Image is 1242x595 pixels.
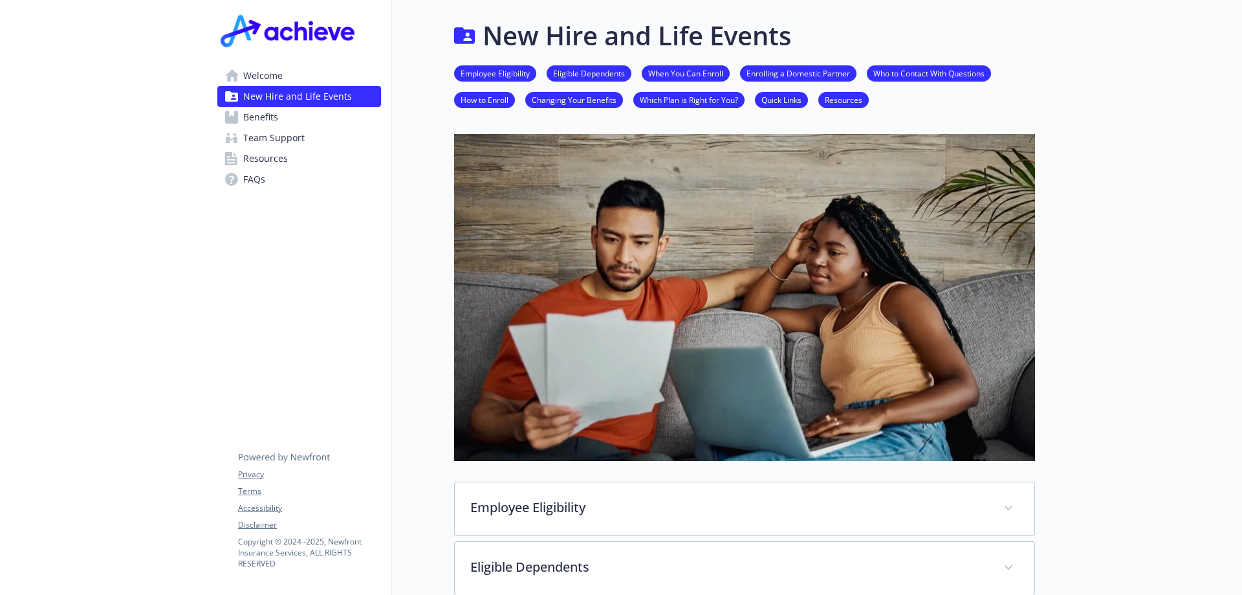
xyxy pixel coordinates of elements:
[238,502,380,514] a: Accessibility
[547,67,631,79] a: Eligible Dependents
[818,93,869,106] a: Resources
[243,148,288,169] span: Resources
[243,128,305,148] span: Team Support
[642,67,730,79] a: When You Can Enroll
[243,86,352,107] span: New Hire and Life Events
[755,93,808,106] a: Quick Links
[525,93,623,106] a: Changing Your Benefits
[238,536,380,569] p: Copyright © 2024 - 2025 , Newfront Insurance Services, ALL RIGHTS RESERVED
[217,86,381,107] a: New Hire and Life Events
[217,128,381,148] a: Team Support
[243,107,278,128] span: Benefits
[217,65,381,86] a: Welcome
[740,67,856,79] a: Enrolling a Domestic Partner
[238,519,380,531] a: Disclaimer
[470,557,988,577] p: Eligible Dependents
[217,148,381,169] a: Resources
[454,93,515,106] a: How to Enroll
[238,469,380,480] a: Privacy
[243,65,283,86] span: Welcome
[867,67,991,79] a: Who to Contact With Questions
[238,486,380,497] a: Terms
[243,169,265,190] span: FAQs
[454,67,536,79] a: Employee Eligibility
[217,107,381,128] a: Benefits
[633,93,745,106] a: Which Plan is Right for You?
[217,169,381,190] a: FAQs
[483,16,791,55] h1: New Hire and Life Events
[470,498,988,517] p: Employee Eligibility
[455,542,1034,595] div: Eligible Dependents
[455,482,1034,535] div: Employee Eligibility
[454,134,1035,461] img: new hire page banner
